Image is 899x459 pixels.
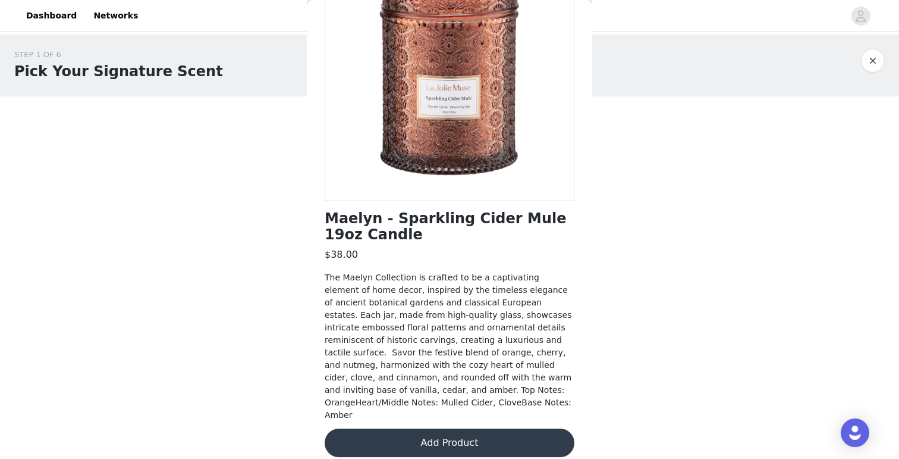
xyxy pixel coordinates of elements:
[325,211,574,243] h1: Maelyn - Sparkling Cider Mule 19oz Candle
[86,2,145,29] a: Networks
[325,273,571,420] span: The Maelyn Collection is crafted to be a captivating element of home decor, inspired by the timel...
[325,429,574,457] button: Add Product
[841,419,869,447] div: Open Intercom Messenger
[14,49,223,61] div: STEP 1 OF 6
[14,61,223,82] h1: Pick Your Signature Scent
[19,2,84,29] a: Dashboard
[325,248,358,262] h3: $38.00
[855,7,866,26] div: avatar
